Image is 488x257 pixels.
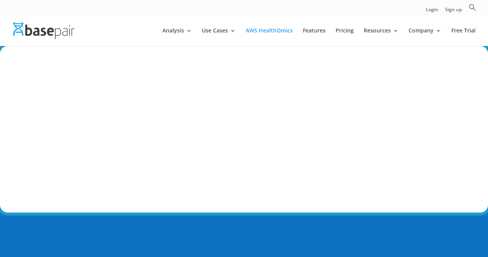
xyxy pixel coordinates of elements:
a: Login [426,7,438,15]
a: Resources [364,28,399,46]
a: Search Icon Link [469,3,476,15]
a: Features [303,28,326,46]
a: Sign up [445,7,462,15]
svg: Search [469,3,476,11]
img: Basepair [13,22,74,39]
a: AWS HealthOmics [246,28,293,46]
a: Pricing [336,28,354,46]
a: Use Cases [202,28,236,46]
a: Analysis [162,28,192,46]
a: Company [409,28,441,46]
a: Free Trial [451,28,476,46]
